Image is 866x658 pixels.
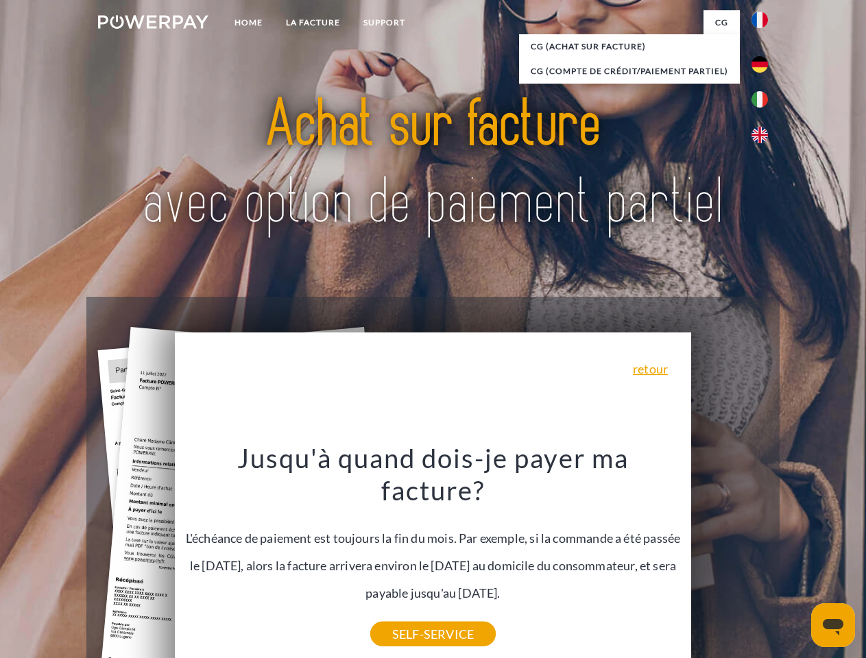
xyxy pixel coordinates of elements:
[751,91,768,108] img: it
[370,622,496,646] a: SELF-SERVICE
[98,15,208,29] img: logo-powerpay-white.svg
[751,127,768,143] img: en
[703,10,740,35] a: CG
[633,363,668,375] a: retour
[751,12,768,28] img: fr
[811,603,855,647] iframe: Bouton de lancement de la fenêtre de messagerie
[131,66,735,263] img: title-powerpay_fr.svg
[183,441,684,507] h3: Jusqu'à quand dois-je payer ma facture?
[519,59,740,84] a: CG (Compte de crédit/paiement partiel)
[274,10,352,35] a: LA FACTURE
[751,56,768,73] img: de
[352,10,417,35] a: Support
[223,10,274,35] a: Home
[519,34,740,59] a: CG (achat sur facture)
[183,441,684,634] div: L'échéance de paiement est toujours la fin du mois. Par exemple, si la commande a été passée le [...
